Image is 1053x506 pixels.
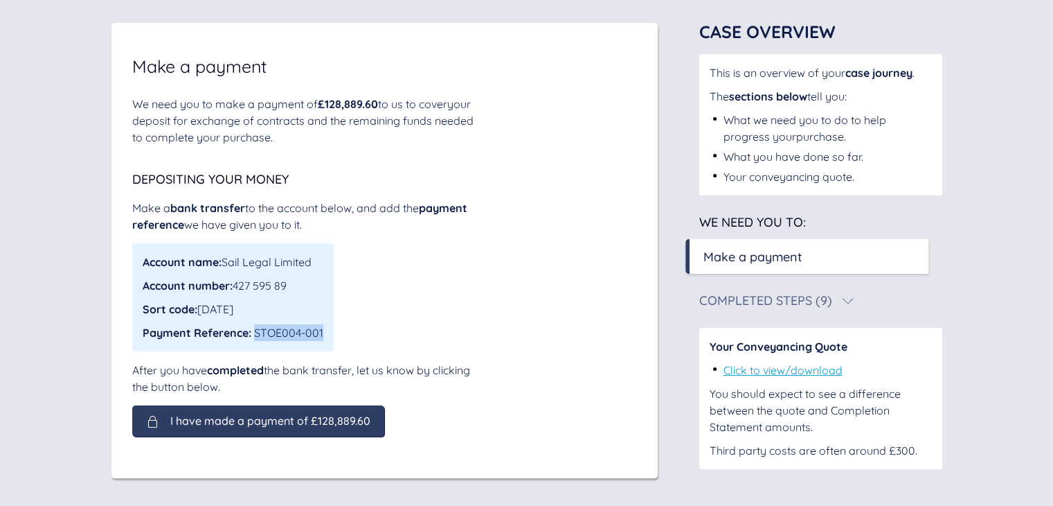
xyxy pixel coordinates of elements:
div: [DATE] [143,301,323,317]
span: Account name: [143,255,222,269]
div: What you have done so far. [723,148,863,165]
div: Sail Legal Limited [143,254,323,270]
span: Sort code: [143,302,197,316]
span: £128,889.60 [318,97,378,111]
span: Make a payment [132,58,267,75]
span: completed [207,363,264,377]
span: case journey [845,66,912,80]
span: bank transfer [170,201,245,215]
span: Your Conveyancing Quote [710,340,847,354]
div: You should expect to see a difference between the quote and Completion Statement amounts. [710,385,932,435]
div: Make a to the account below, and add the we have given you to it. [132,200,478,233]
div: 427 595 89 [143,277,323,294]
div: This is an overview of your . [710,64,932,81]
span: Case Overview [699,21,836,42]
div: After you have the bank transfer, let us know by clicking the button below. [132,362,478,395]
div: Make a payment [703,247,802,266]
a: Click to view/download [723,363,843,377]
div: STOE004-001 [143,324,323,341]
span: We need you to: [699,214,806,230]
div: The tell you: [710,88,932,105]
span: sections below [729,89,807,103]
div: Third party costs are often around £300. [710,442,932,459]
span: Depositing your money [132,171,289,187]
div: What we need you to do to help progress your purchase . [723,112,932,145]
span: Account number: [143,279,233,293]
span: I have made a payment of £128,889.60 [170,415,370,427]
div: Your conveyancing quote. [723,168,854,185]
span: Payment Reference: [143,326,251,340]
div: Completed Steps (9) [699,295,832,307]
div: We need you to make a payment of to us to cover your deposit for exchange of contracts and the re... [132,96,478,146]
